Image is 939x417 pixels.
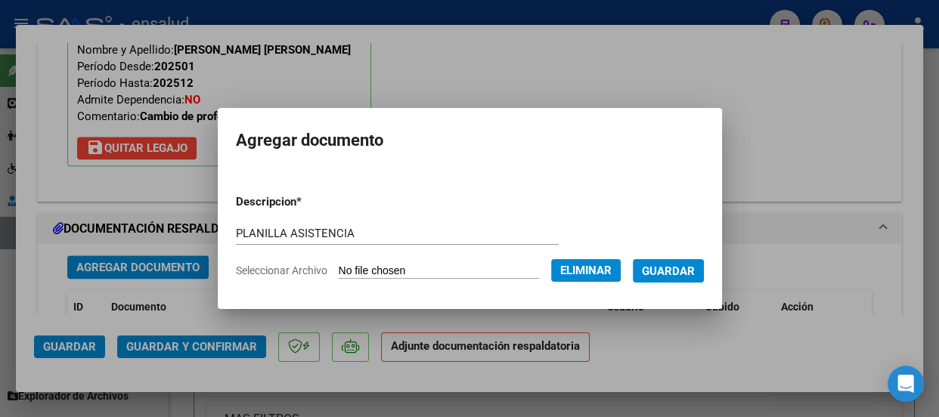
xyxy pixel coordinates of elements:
[236,193,377,211] p: Descripcion
[560,264,612,277] span: Eliminar
[642,264,695,278] span: Guardar
[236,126,704,155] h2: Agregar documento
[888,366,924,402] div: Open Intercom Messenger
[551,259,621,282] button: Eliminar
[633,259,704,283] button: Guardar
[236,264,327,276] span: Seleccionar Archivo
